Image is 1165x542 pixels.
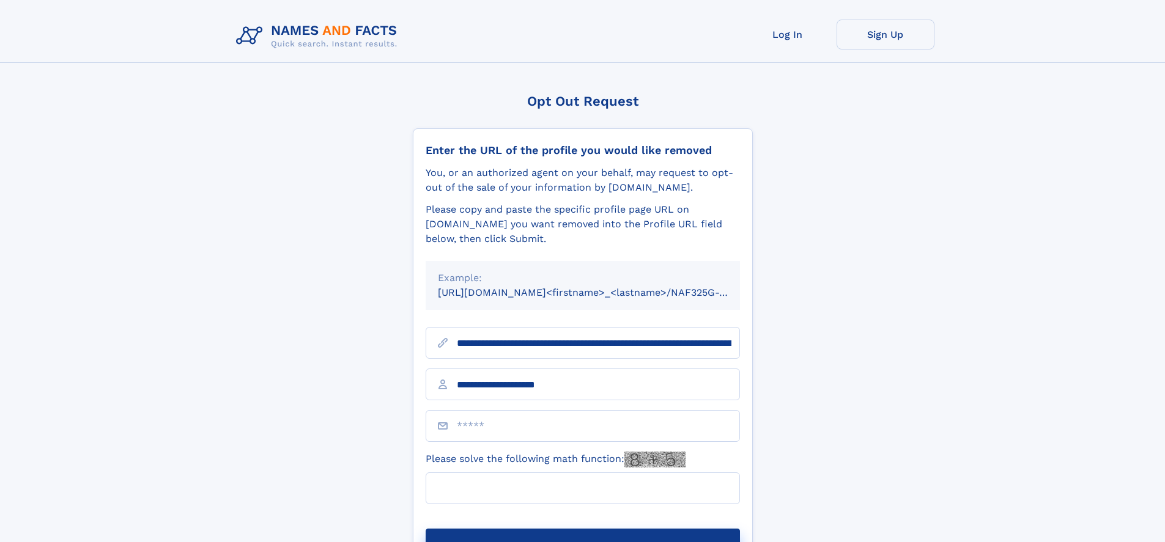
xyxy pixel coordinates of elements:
[426,144,740,157] div: Enter the URL of the profile you would like removed
[426,166,740,195] div: You, or an authorized agent on your behalf, may request to opt-out of the sale of your informatio...
[231,20,407,53] img: Logo Names and Facts
[438,287,763,298] small: [URL][DOMAIN_NAME]<firstname>_<lastname>/NAF325G-xxxxxxxx
[413,93,753,109] div: Opt Out Request
[426,202,740,246] div: Please copy and paste the specific profile page URL on [DOMAIN_NAME] you want removed into the Pr...
[739,20,837,49] a: Log In
[438,271,728,285] div: Example:
[837,20,934,49] a: Sign Up
[426,452,686,467] label: Please solve the following math function:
